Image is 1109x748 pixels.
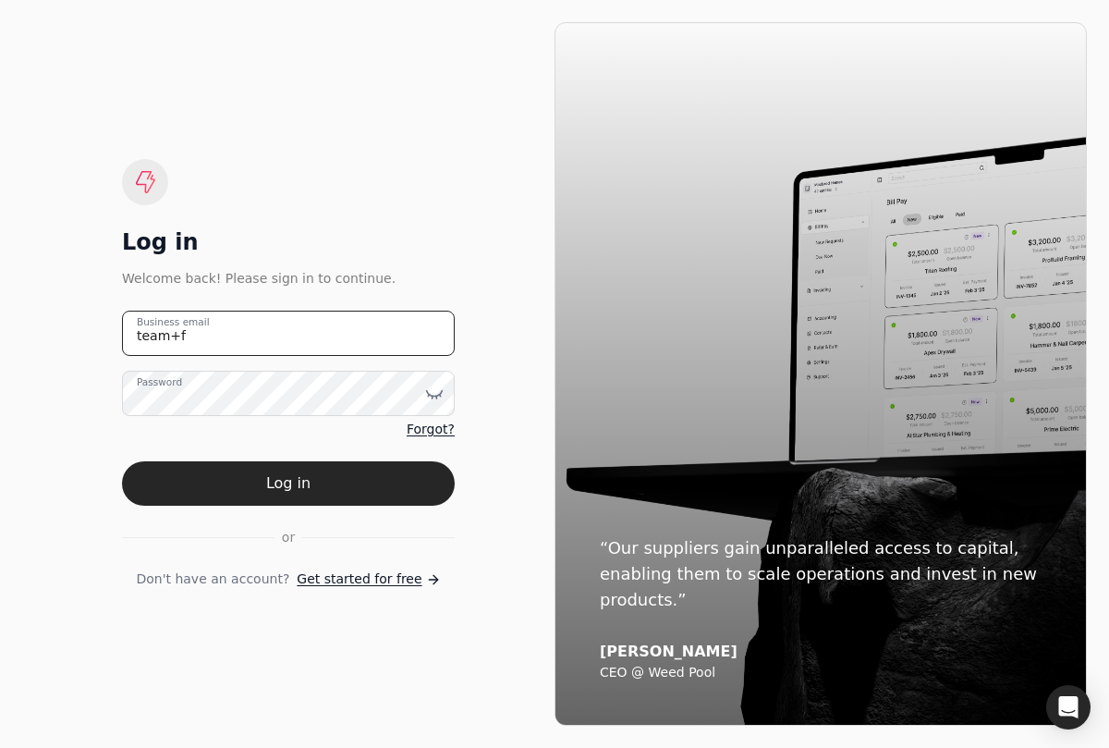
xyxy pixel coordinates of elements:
[297,570,440,589] a: Get started for free
[600,665,1042,681] div: CEO @ Weed Pool
[1046,685,1091,730] div: Open Intercom Messenger
[122,227,455,257] div: Log in
[600,643,1042,661] div: [PERSON_NAME]
[297,570,421,589] span: Get started for free
[136,570,289,589] span: Don't have an account?
[137,375,182,390] label: Password
[137,315,210,330] label: Business email
[600,535,1042,613] div: “Our suppliers gain unparalleled access to capital, enabling them to scale operations and invest ...
[282,528,295,547] span: or
[407,420,455,439] a: Forgot?
[122,461,455,506] button: Log in
[122,268,455,288] div: Welcome back! Please sign in to continue.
